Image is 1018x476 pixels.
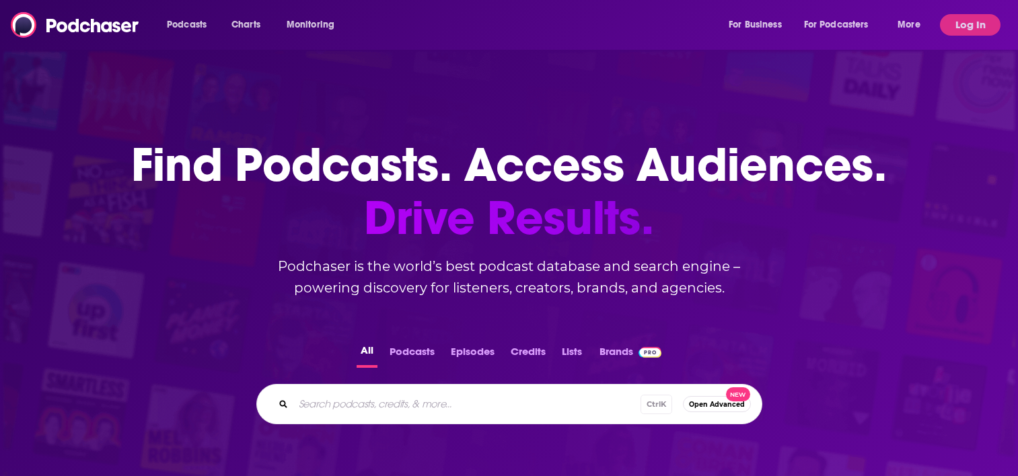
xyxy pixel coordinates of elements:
a: BrandsPodchaser Pro [599,342,662,368]
input: Search podcasts, credits, & more... [293,393,641,415]
button: open menu [888,14,937,36]
button: Episodes [447,342,499,368]
h2: Podchaser is the world’s best podcast database and search engine – powering discovery for listene... [240,255,778,299]
h1: Find Podcasts. Access Audiences. [131,138,887,245]
button: All [357,342,377,368]
span: For Podcasters [804,15,869,34]
span: Ctrl K [641,395,672,414]
button: open menu [719,14,799,36]
span: Open Advanced [689,401,745,408]
button: open menu [157,14,224,36]
button: Log In [940,14,1001,36]
span: Podcasts [167,15,207,34]
span: For Business [729,15,782,34]
span: Charts [231,15,260,34]
button: open menu [277,14,352,36]
img: Podchaser - Follow, Share and Rate Podcasts [11,12,140,38]
button: open menu [795,14,888,36]
button: Lists [558,342,586,368]
span: More [898,15,920,34]
div: Search podcasts, credits, & more... [256,384,762,424]
span: Drive Results. [131,192,887,245]
img: Podchaser Pro [639,347,662,358]
button: Open AdvancedNew [683,396,751,412]
span: New [726,387,750,401]
button: Podcasts [386,342,439,368]
button: Credits [507,342,550,368]
a: Charts [223,14,268,36]
span: Monitoring [287,15,334,34]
